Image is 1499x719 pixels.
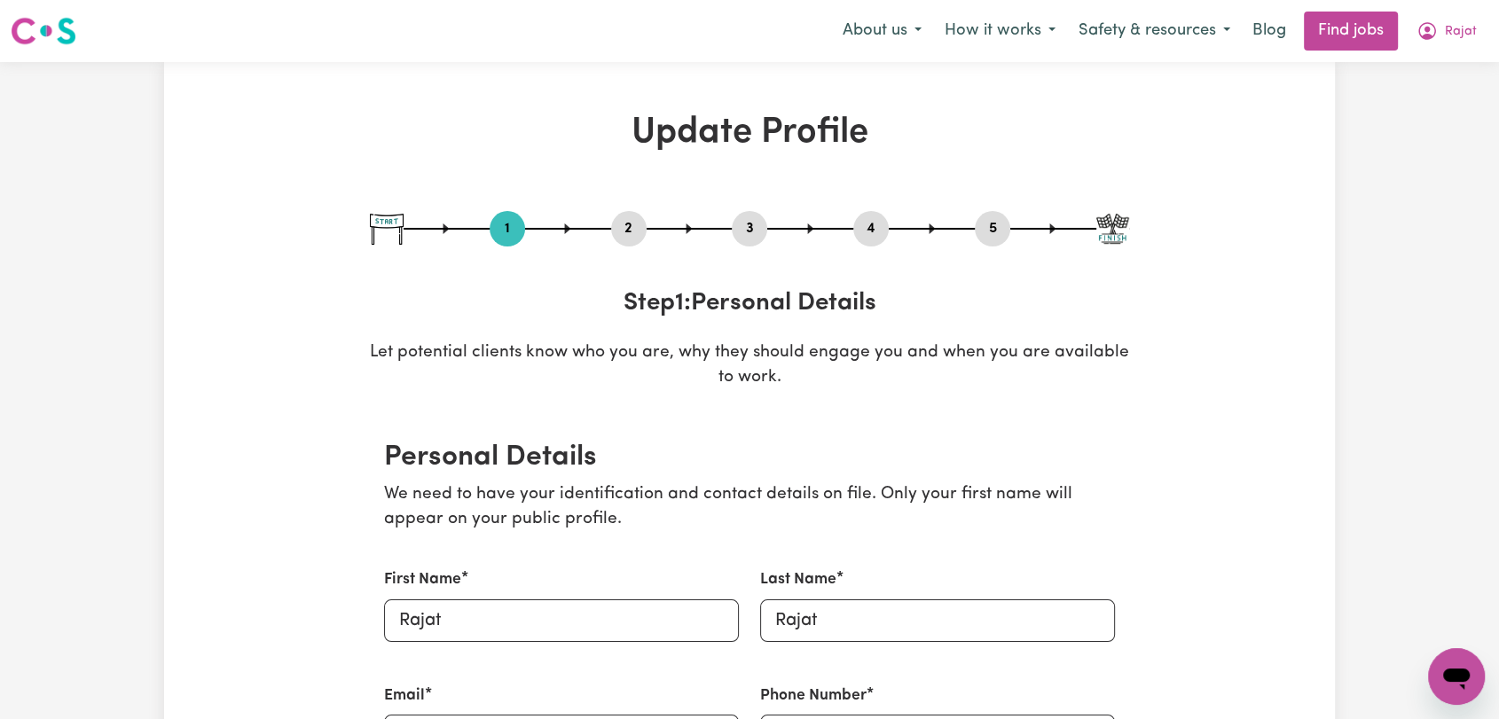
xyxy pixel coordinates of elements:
button: My Account [1405,12,1488,50]
button: About us [831,12,933,50]
img: Careseekers logo [11,15,76,47]
iframe: Button to launch messaging window [1428,648,1485,705]
label: First Name [384,568,461,591]
label: Phone Number [760,684,867,707]
a: Find jobs [1304,12,1398,51]
button: Go to step 1 [490,217,525,240]
button: Go to step 4 [853,217,889,240]
label: Last Name [760,568,836,591]
button: Go to step 5 [975,217,1010,240]
a: Careseekers logo [11,11,76,51]
p: Let potential clients know who you are, why they should engage you and when you are available to ... [370,340,1129,392]
h2: Personal Details [384,441,1115,474]
h3: Step 1 : Personal Details [370,289,1129,319]
button: How it works [933,12,1067,50]
a: Blog [1242,12,1297,51]
h1: Update Profile [370,112,1129,154]
button: Go to step 3 [732,217,767,240]
span: Rajat [1445,22,1477,42]
button: Safety & resources [1067,12,1242,50]
label: Email [384,684,425,707]
button: Go to step 2 [611,217,647,240]
p: We need to have your identification and contact details on file. Only your first name will appear... [384,482,1115,534]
